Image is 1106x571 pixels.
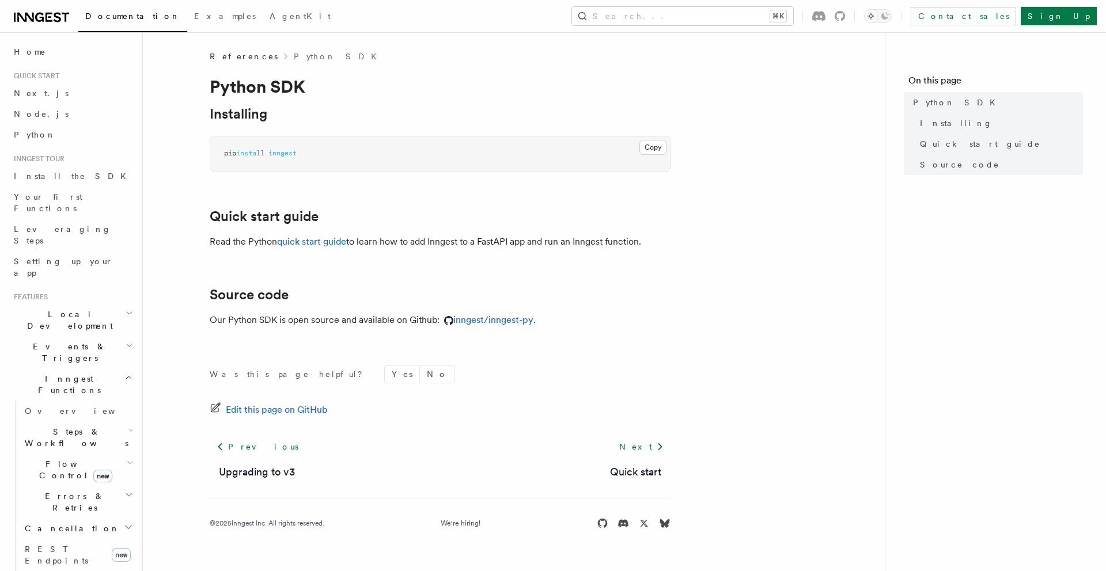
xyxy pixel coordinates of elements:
[9,219,135,251] a: Leveraging Steps
[915,113,1083,134] a: Installing
[9,104,135,124] a: Node.js
[612,436,671,457] a: Next
[210,208,319,224] a: Quick start guide
[420,366,454,383] button: No
[187,3,263,31] a: Examples
[1021,7,1097,25] a: Sign Up
[14,257,113,277] span: Setting up your app
[9,341,126,364] span: Events & Triggers
[210,312,671,328] p: Our Python SDK is open source and available on Github: .
[920,117,993,129] span: Installing
[14,89,69,98] span: Next.js
[263,3,338,31] a: AgentKit
[14,130,56,139] span: Python
[20,486,135,518] button: Errors & Retries
[9,83,135,104] a: Next.js
[9,292,48,302] span: Features
[20,539,135,571] a: REST Endpointsnew
[9,336,135,368] button: Events & Triggers
[210,519,324,528] div: © 2025 Inngest Inc. All rights reserved.
[210,287,289,303] a: Source code
[20,421,135,454] button: Steps & Workflows
[920,159,999,170] span: Source code
[268,149,297,157] span: inngest
[572,7,793,25] button: Search...⌘K
[9,251,135,283] a: Setting up your app
[915,154,1083,175] a: Source code
[20,426,128,449] span: Steps & Workflows
[9,124,135,145] a: Python
[920,138,1040,150] span: Quick start guide
[112,548,131,562] span: new
[25,406,143,416] span: Overview
[915,134,1083,154] a: Quick start guide
[194,12,256,21] span: Examples
[14,224,111,245] span: Leveraging Steps
[20,458,127,481] span: Flow Control
[610,464,661,480] a: Quick start
[770,10,786,22] kbd: ⌘K
[14,109,69,119] span: Node.js
[78,3,187,32] a: Documentation
[9,304,135,336] button: Local Development
[911,7,1016,25] a: Contact sales
[277,236,346,247] a: quick start guide
[9,309,126,332] span: Local Development
[85,12,180,21] span: Documentation
[210,368,370,380] p: Was this page helpful?
[440,314,533,325] a: inngest/inngest-py
[224,149,236,157] span: pip
[93,470,112,482] span: new
[210,436,305,457] a: Previous
[20,523,120,534] span: Cancellation
[219,464,295,480] a: Upgrading to v3
[294,51,384,62] a: Python SDK
[20,401,135,421] a: Overview
[9,368,135,401] button: Inngest Functions
[20,490,125,513] span: Errors & Retries
[913,97,1002,108] span: Python SDK
[9,373,124,396] span: Inngest Functions
[20,518,135,539] button: Cancellation
[226,402,328,418] span: Edit this page on GitHub
[210,51,278,62] span: References
[210,106,267,122] a: Installing
[864,9,892,23] button: Toggle dark mode
[25,545,88,565] span: REST Endpoints
[9,166,135,186] a: Install the SDK
[639,140,666,155] button: Copy
[210,402,328,418] a: Edit this page on GitHub
[385,366,419,383] button: Yes
[210,76,671,97] h1: Python SDK
[14,172,133,181] span: Install the SDK
[9,186,135,219] a: Your first Functions
[210,234,671,250] p: Read the Python to learn how to add Inngest to a FastAPI app and run an Inngest function.
[9,71,59,81] span: Quick start
[908,74,1083,92] h4: On this page
[908,92,1083,113] a: Python SDK
[441,519,480,528] a: We're hiring!
[236,149,264,157] span: install
[14,192,82,213] span: Your first Functions
[14,46,46,58] span: Home
[9,41,135,62] a: Home
[270,12,331,21] span: AgentKit
[20,454,135,486] button: Flow Controlnew
[9,154,65,163] span: Inngest tour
